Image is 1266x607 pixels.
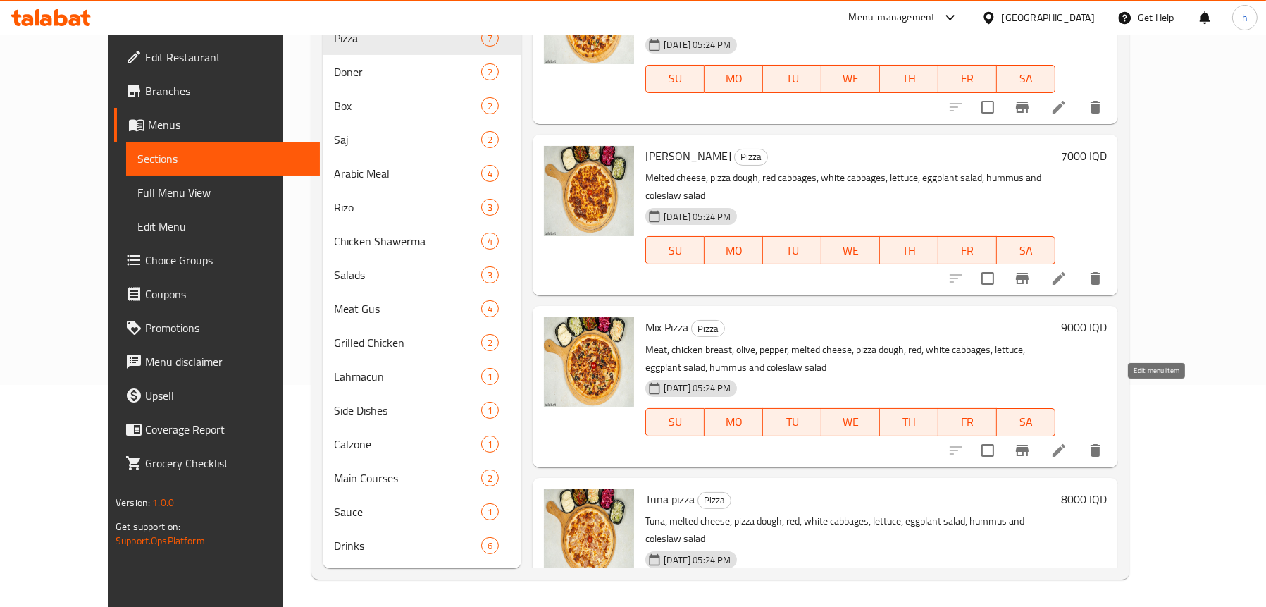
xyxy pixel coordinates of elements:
div: items [481,199,499,216]
span: Mix Pizza [645,317,688,338]
span: 1 [482,404,498,417]
div: items [481,63,499,80]
button: WE [821,236,880,264]
span: Main Courses [334,470,481,486]
button: MO [705,236,763,264]
div: items [481,537,499,554]
button: TU [763,236,821,264]
div: Sauce [334,503,481,520]
span: Coupons [145,286,309,302]
a: Coverage Report [114,412,320,446]
a: Full Menu View [126,176,320,209]
div: Side Dishes [334,402,481,419]
span: Meat Gus [334,300,481,317]
button: Branch-specific-item [1005,262,1039,295]
span: Grilled Chicken [334,334,481,351]
div: Saj [334,131,481,148]
span: Select to update [973,264,1003,293]
div: Meat Gus4 [323,292,521,326]
span: [DATE] 05:24 PM [658,38,736,51]
div: items [481,30,499,47]
div: Sauce1 [323,495,521,529]
span: Promotions [145,319,309,336]
span: Rizo [334,199,481,216]
span: Menu disclaimer [145,353,309,370]
a: Edit menu item [1050,99,1067,116]
button: Branch-specific-item [1005,434,1039,467]
button: SA [997,236,1055,264]
span: SA [1003,68,1050,89]
span: Edit Menu [137,218,309,235]
span: Menus [148,116,309,133]
div: Chicken Shawerma [334,233,481,250]
span: 1 [482,505,498,519]
div: Pizza [734,149,768,166]
a: Upsell [114,379,320,412]
div: Box2 [323,89,521,123]
button: FR [938,236,997,264]
span: TH [886,68,933,89]
span: MO [710,412,757,432]
span: Select to update [973,436,1003,465]
h6: 7000 IQD [1061,146,1107,166]
span: 4 [482,302,498,316]
span: Pizza [692,321,724,337]
span: [PERSON_NAME] [645,145,731,166]
span: 4 [482,235,498,248]
a: Support.OpsPlatform [116,532,205,550]
span: 2 [482,133,498,147]
div: items [481,334,499,351]
span: FR [944,412,991,432]
button: delete [1079,90,1112,124]
button: SU [645,408,705,436]
span: h [1242,10,1248,25]
span: SU [652,412,699,432]
span: FR [944,240,991,261]
div: Arabic Meal [334,165,481,182]
button: TU [763,65,821,93]
div: Doner2 [323,55,521,89]
a: Edit Restaurant [114,40,320,74]
div: [GEOGRAPHIC_DATA] [1002,10,1095,25]
span: Doner [334,63,481,80]
span: 1 [482,438,498,451]
span: TH [886,240,933,261]
span: [DATE] 05:24 PM [658,210,736,223]
span: SA [1003,240,1050,261]
span: TH [886,412,933,432]
span: 7 [482,32,498,45]
button: SA [997,408,1055,436]
span: Version: [116,493,150,512]
div: Drinks [334,537,481,554]
div: Arabic Meal4 [323,157,521,190]
span: 1 [482,370,498,384]
span: 2 [482,472,498,485]
div: Lahmacun [334,368,481,385]
span: Grocery Checklist [145,455,309,472]
div: items [481,300,499,317]
span: SU [652,240,699,261]
span: 3 [482,269,498,282]
span: Select to update [973,92,1003,122]
div: items [481,470,499,486]
a: Branches [114,74,320,108]
a: Promotions [114,311,320,345]
div: Calzone [334,436,481,453]
span: Box [334,97,481,114]
span: Sections [137,150,309,167]
span: Upsell [145,387,309,404]
button: MO [705,65,763,93]
button: WE [821,65,880,93]
span: Edit Restaurant [145,49,309,66]
button: FR [938,65,997,93]
div: items [481,233,499,250]
span: Get support on: [116,517,180,536]
div: Pizza [697,492,731,509]
div: Calzone1 [323,427,521,461]
div: items [481,165,499,182]
div: Pizza [334,30,481,47]
p: Meat, chicken breast, olive, pepper, melted cheese, pizza dough, red, white cabbages, lettuce, eg... [645,341,1055,376]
